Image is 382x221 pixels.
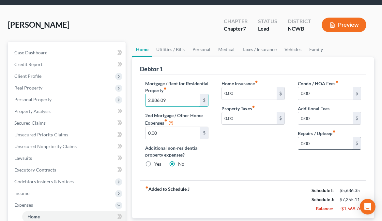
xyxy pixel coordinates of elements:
[145,112,208,127] label: 2nd Mortgage / Other Home Expenses
[305,42,327,57] a: Family
[222,80,258,87] label: Home Insurance
[298,137,353,149] input: --
[14,190,29,196] span: Income
[255,80,258,83] i: fiber_manual_record
[298,112,353,125] input: --
[145,80,208,94] label: Mortgage / Rent for Residential Property
[322,18,366,32] button: Preview
[340,187,361,194] div: $5,686.35
[14,50,48,55] span: Case Dashboard
[145,127,200,139] input: --
[222,87,277,100] input: --
[298,130,336,137] label: Repairs / Upkeep
[340,196,361,203] div: $7,255.11
[9,59,126,70] a: Credit Report
[340,205,361,212] div: -$1,568.76
[9,117,126,129] a: Secured Claims
[258,18,277,25] div: Status
[140,65,163,73] div: Debtor 1
[353,137,361,149] div: $
[189,42,214,57] a: Personal
[298,105,329,112] label: Additional Fees
[164,119,167,122] i: fiber_manual_record
[9,152,126,164] a: Lawsuits
[14,202,33,208] span: Expenses
[152,42,189,57] a: Utilities / Bills
[288,18,311,25] div: District
[14,132,68,137] span: Unsecured Priority Claims
[14,85,42,90] span: Real Property
[277,87,284,100] div: $
[281,42,305,57] a: Vehicles
[8,20,69,29] span: [PERSON_NAME]
[14,62,42,67] span: Credit Report
[360,199,375,214] div: Open Intercom Messenger
[312,187,334,193] strong: Schedule I:
[163,87,167,90] i: fiber_manual_record
[14,144,77,149] span: Unsecured Nonpriority Claims
[14,73,41,79] span: Client Profile
[277,112,284,125] div: $
[224,25,248,33] div: Chapter
[258,25,277,33] div: Lead
[145,145,208,158] label: Additional non-residential property expenses?
[14,155,32,161] span: Lawsuits
[9,105,126,117] a: Property Analysis
[14,179,74,184] span: Codebtors Insiders & Notices
[298,87,353,100] input: --
[132,42,152,57] a: Home
[145,186,148,189] i: fiber_manual_record
[14,167,56,173] span: Executory Contracts
[312,197,334,202] strong: Schedule J:
[145,186,190,213] strong: Added to Schedule J
[9,129,126,141] a: Unsecured Priority Claims
[353,112,361,125] div: $
[332,130,336,133] i: fiber_manual_record
[200,127,208,139] div: $
[238,42,281,57] a: Taxes / Insurance
[14,97,52,102] span: Personal Property
[288,25,311,33] div: NCWB
[222,105,255,112] label: Property Taxes
[14,120,46,126] span: Secured Claims
[243,25,246,32] span: 7
[154,161,161,167] label: Yes
[224,18,248,25] div: Chapter
[298,80,339,87] label: Condo / HOA Fees
[27,214,40,219] span: Home
[14,108,51,114] span: Property Analysis
[252,105,255,108] i: fiber_manual_record
[353,87,361,100] div: $
[145,94,200,106] input: --
[9,47,126,59] a: Case Dashboard
[316,206,333,211] strong: Balance:
[178,161,184,167] label: No
[335,80,339,83] i: fiber_manual_record
[214,42,238,57] a: Medical
[200,94,208,106] div: $
[9,141,126,152] a: Unsecured Nonpriority Claims
[9,164,126,176] a: Executory Contracts
[222,112,277,125] input: --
